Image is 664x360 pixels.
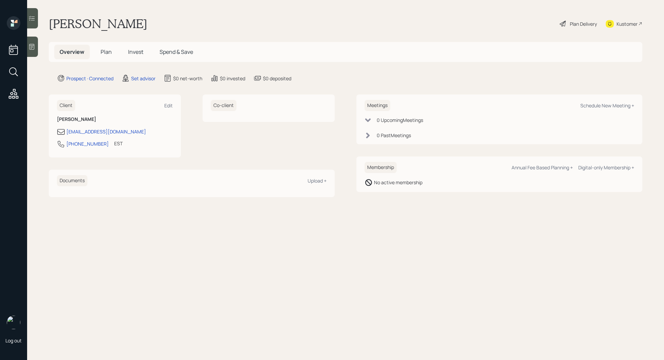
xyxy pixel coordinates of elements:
[580,102,634,109] div: Schedule New Meeting +
[66,128,146,135] div: [EMAIL_ADDRESS][DOMAIN_NAME]
[49,16,147,31] h1: [PERSON_NAME]
[131,75,155,82] div: Set advisor
[5,337,22,344] div: Log out
[57,100,75,111] h6: Client
[365,100,390,111] h6: Meetings
[57,117,173,122] h6: [PERSON_NAME]
[160,48,193,56] span: Spend & Save
[173,75,202,82] div: $0 net-worth
[7,316,20,329] img: retirable_logo.png
[66,75,113,82] div: Prospect · Connected
[377,132,411,139] div: 0 Past Meeting s
[377,117,423,124] div: 0 Upcoming Meeting s
[66,140,109,147] div: [PHONE_NUMBER]
[164,102,173,109] div: Edit
[365,162,397,173] h6: Membership
[617,20,638,27] div: Kustomer
[263,75,291,82] div: $0 deposited
[128,48,143,56] span: Invest
[114,140,123,147] div: EST
[512,164,573,171] div: Annual Fee Based Planning +
[57,175,87,186] h6: Documents
[60,48,84,56] span: Overview
[374,179,422,186] div: No active membership
[101,48,112,56] span: Plan
[211,100,236,111] h6: Co-client
[578,164,634,171] div: Digital-only Membership +
[220,75,245,82] div: $0 invested
[308,177,327,184] div: Upload +
[570,20,597,27] div: Plan Delivery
